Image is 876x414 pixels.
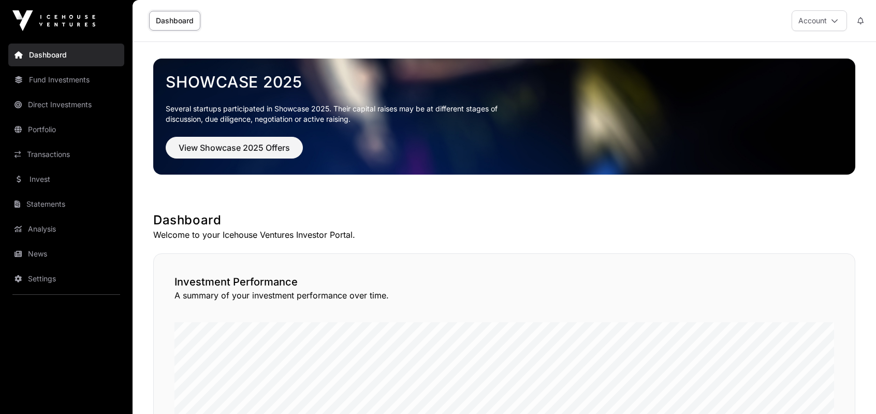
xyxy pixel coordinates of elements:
h1: Dashboard [153,212,855,229]
img: Showcase 2025 [153,59,855,175]
a: Dashboard [149,11,200,31]
button: View Showcase 2025 Offers [166,137,303,159]
a: News [8,242,124,265]
a: Invest [8,168,124,191]
a: Dashboard [8,44,124,66]
a: Statements [8,193,124,216]
a: Settings [8,267,124,290]
a: Portfolio [8,118,124,141]
p: A summary of your investment performance over time. [174,289,834,302]
iframe: Chat Widget [824,364,876,414]
a: Direct Investments [8,93,124,116]
a: View Showcase 2025 Offers [166,147,303,158]
a: Analysis [8,218,124,240]
p: Welcome to your Icehouse Ventures Investor Portal. [153,229,855,241]
button: Account [792,10,847,31]
a: Fund Investments [8,68,124,91]
h2: Investment Performance [174,275,834,289]
img: Icehouse Ventures Logo [12,10,95,31]
p: Several startups participated in Showcase 2025. Their capital raises may be at different stages o... [166,104,514,124]
a: Transactions [8,143,124,166]
a: Showcase 2025 [166,73,843,91]
span: View Showcase 2025 Offers [179,141,290,154]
